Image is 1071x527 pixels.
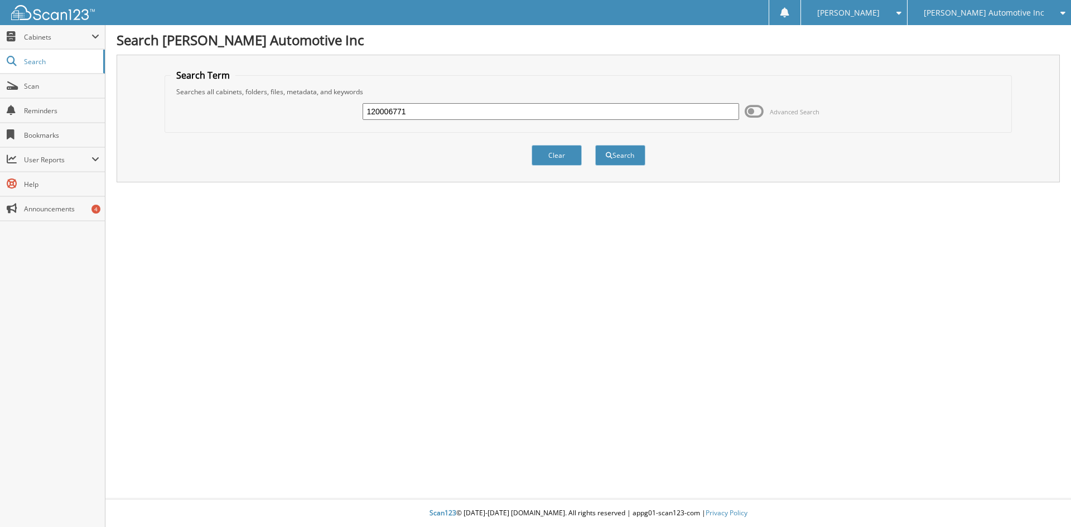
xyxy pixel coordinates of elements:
[24,32,91,42] span: Cabinets
[706,508,747,518] a: Privacy Policy
[24,106,99,115] span: Reminders
[595,145,645,166] button: Search
[532,145,582,166] button: Clear
[24,180,99,189] span: Help
[105,500,1071,527] div: © [DATE]-[DATE] [DOMAIN_NAME]. All rights reserved | appg01-scan123-com |
[24,130,99,140] span: Bookmarks
[430,508,456,518] span: Scan123
[24,81,99,91] span: Scan
[24,57,98,66] span: Search
[1015,473,1071,527] iframe: Chat Widget
[117,31,1060,49] h1: Search [PERSON_NAME] Automotive Inc
[11,5,95,20] img: scan123-logo-white.svg
[171,87,1006,96] div: Searches all cabinets, folders, files, metadata, and keywords
[24,155,91,165] span: User Reports
[924,9,1044,16] span: [PERSON_NAME] Automotive Inc
[91,205,100,214] div: 4
[171,69,235,81] legend: Search Term
[24,204,99,214] span: Announcements
[817,9,880,16] span: [PERSON_NAME]
[770,108,819,116] span: Advanced Search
